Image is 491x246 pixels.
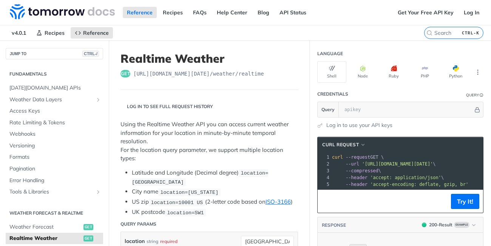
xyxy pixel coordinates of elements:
li: Latitude and Longitude (Decimal degree) [132,169,298,186]
a: Recipes [32,27,69,39]
h1: Realtime Weather [120,52,298,65]
svg: Search [426,30,432,36]
li: City name [132,187,298,196]
span: Rate Limiting & Tokens [9,119,101,127]
span: Webhooks [9,130,101,138]
button: Ruby [379,61,408,83]
a: Access Keys [6,105,103,117]
span: cURL Request [322,141,359,148]
a: Weather Data LayersShow subpages for Weather Data Layers [6,94,103,105]
span: 'accept-encoding: deflate, gzip, br' [370,182,468,187]
span: --compressed [346,168,378,173]
a: Versioning [6,140,103,152]
button: Python [441,61,470,83]
span: Query [321,106,335,113]
span: 'accept: application/json' [370,175,441,180]
div: Query [466,92,479,98]
a: Reference [123,7,157,18]
span: 200 [422,223,426,227]
span: get [120,70,130,77]
span: get [83,224,93,230]
a: Pagination [6,163,103,175]
div: Credentials [317,91,348,97]
span: CTRL-/ [82,51,99,57]
input: apikey [341,102,473,117]
button: Copy to clipboard [321,196,332,207]
button: Show subpages for Weather Data Layers [95,97,101,103]
span: Tools & Libraries [9,188,93,196]
span: Error Handling [9,177,101,184]
div: Log in to see full request history [120,103,213,110]
kbd: CTRL-K [460,29,481,37]
button: PHP [410,61,439,83]
a: Recipes [159,7,187,18]
button: More Languages [472,67,483,78]
span: \ [332,161,436,167]
h2: Fundamentals [6,71,103,77]
a: Get Your Free API Key [394,7,458,18]
span: GET \ [332,155,384,160]
button: Node [348,61,377,83]
div: 5 [318,181,330,188]
a: Rate Limiting & Tokens [6,117,103,128]
span: '[URL][DOMAIN_NAME][DATE]' [362,161,433,167]
p: Using the Realtime Weather API you can access current weather information for your location in mi... [120,120,298,163]
span: Reference [83,29,109,36]
a: Weather Forecastget [6,221,103,233]
a: API Status [275,7,310,18]
button: Show subpages for Tools & Libraries [95,189,101,195]
span: --url [346,161,359,167]
div: 200 - Result [429,221,452,228]
h2: Weather Forecast & realtime [6,210,103,217]
span: Pagination [9,165,101,173]
div: QueryInformation [466,92,483,98]
i: Information [480,93,483,97]
span: Versioning [9,142,101,150]
div: 4 [318,174,330,181]
span: location=SW1 [167,210,204,215]
li: UK postcode [132,208,298,217]
span: https://api.tomorrow.io/v4/weather/realtime [133,70,264,77]
div: 1 [318,154,330,161]
li: US zip (2-letter code based on ) [132,198,298,206]
a: FAQs [189,7,211,18]
span: Weather Forecast [9,223,82,231]
a: [DATE][DOMAIN_NAME] APIs [6,82,103,94]
span: Weather Data Layers [9,96,93,104]
span: --request [346,155,370,160]
a: Log In [460,7,483,18]
span: Formats [9,153,101,161]
a: Help Center [213,7,252,18]
div: Query Params [120,221,156,227]
div: 3 [318,167,330,174]
span: location=10001 US [151,200,203,205]
a: Formats [6,152,103,163]
div: 2 [318,161,330,167]
a: Realtime Weatherget [6,233,103,244]
button: 200200-ResultExample [418,221,479,229]
button: Hide [473,106,481,113]
a: Reference [71,27,113,39]
button: JUMP TOCTRL-/ [6,48,103,59]
span: v4.0.1 [8,27,30,39]
svg: More ellipsis [474,69,481,76]
span: Realtime Weather [9,235,82,242]
img: Tomorrow.io Weather API Docs [10,4,115,19]
span: \ [332,168,381,173]
div: Language [317,50,343,57]
span: --header [346,182,367,187]
span: Access Keys [9,107,101,115]
button: cURL Request [320,141,369,149]
span: --header [346,175,367,180]
a: Webhooks [6,128,103,140]
span: Example [454,222,469,228]
a: Log in to use your API keys [326,121,392,129]
button: Shell [317,61,346,83]
span: get [83,235,93,241]
span: \ [332,175,444,180]
button: Try It! [451,194,479,209]
span: curl [332,155,343,160]
a: Blog [253,7,273,18]
span: [DATE][DOMAIN_NAME] APIs [9,84,101,92]
button: RESPONSE [321,221,346,229]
